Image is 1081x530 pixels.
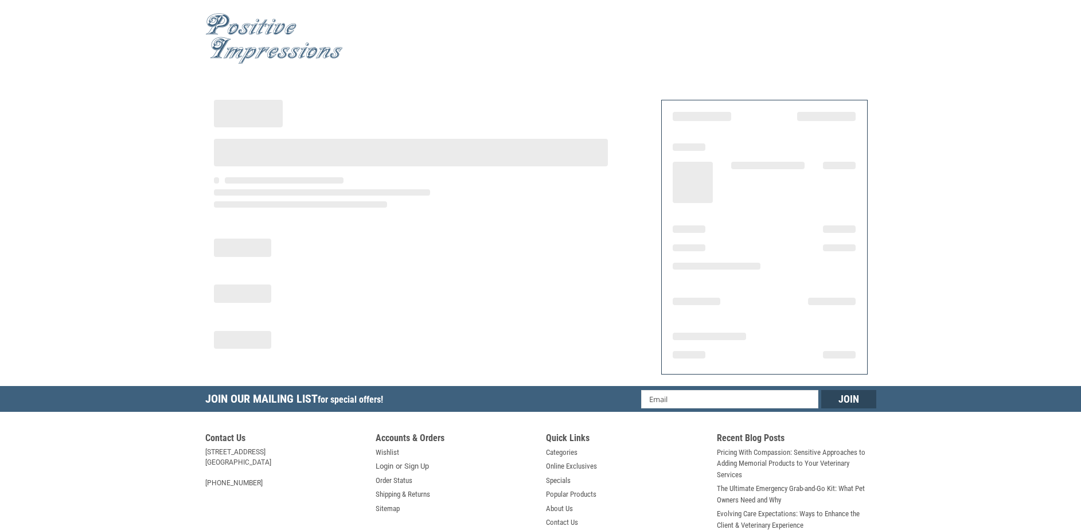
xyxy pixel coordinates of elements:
[376,432,535,447] h5: Accounts & Orders
[546,475,571,486] a: Specials
[546,432,705,447] h5: Quick Links
[546,461,597,472] a: Online Exclusives
[717,432,876,447] h5: Recent Blog Posts
[376,489,430,500] a: Shipping & Returns
[376,475,412,486] a: Order Status
[389,461,409,472] span: or
[404,461,429,472] a: Sign Up
[205,432,365,447] h5: Contact Us
[205,447,365,488] address: [STREET_ADDRESS] [GEOGRAPHIC_DATA] [PHONE_NUMBER]
[205,386,389,415] h5: Join Our Mailing List
[546,447,577,458] a: Categories
[546,489,596,500] a: Popular Products
[717,483,876,505] a: The Ultimate Emergency Grab-and-Go Kit: What Pet Owners Need and Why
[641,390,818,408] input: Email
[546,517,578,528] a: Contact Us
[717,447,876,481] a: Pricing With Compassion: Sensitive Approaches to Adding Memorial Products to Your Veterinary Serv...
[376,503,400,515] a: Sitemap
[318,394,383,405] span: for special offers!
[821,390,876,408] input: Join
[376,461,393,472] a: Login
[376,447,399,458] a: Wishlist
[546,503,573,515] a: About Us
[205,13,343,64] img: Positive Impressions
